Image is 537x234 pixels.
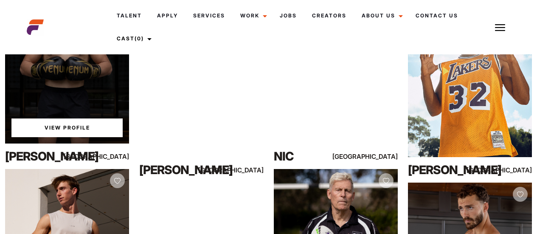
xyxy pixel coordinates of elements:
[186,4,233,27] a: Services
[139,161,214,178] div: [PERSON_NAME]
[149,4,186,27] a: Apply
[109,27,157,50] a: Cast(0)
[27,19,44,36] img: cropped-aefm-brand-fav-22-square.png
[109,4,149,27] a: Talent
[408,4,466,27] a: Contact Us
[304,4,354,27] a: Creators
[11,118,123,137] a: View Daniel St'sProfile
[495,165,532,175] div: [GEOGRAPHIC_DATA]
[272,4,304,27] a: Jobs
[5,148,79,165] div: [PERSON_NAME]
[354,4,408,27] a: About Us
[135,35,144,42] span: (0)
[408,161,482,178] div: [PERSON_NAME]
[92,151,129,162] div: [GEOGRAPHIC_DATA]
[495,23,505,33] img: Burger icon
[360,151,398,162] div: [GEOGRAPHIC_DATA]
[233,4,272,27] a: Work
[226,165,264,175] div: [GEOGRAPHIC_DATA]
[274,148,348,165] div: Nic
